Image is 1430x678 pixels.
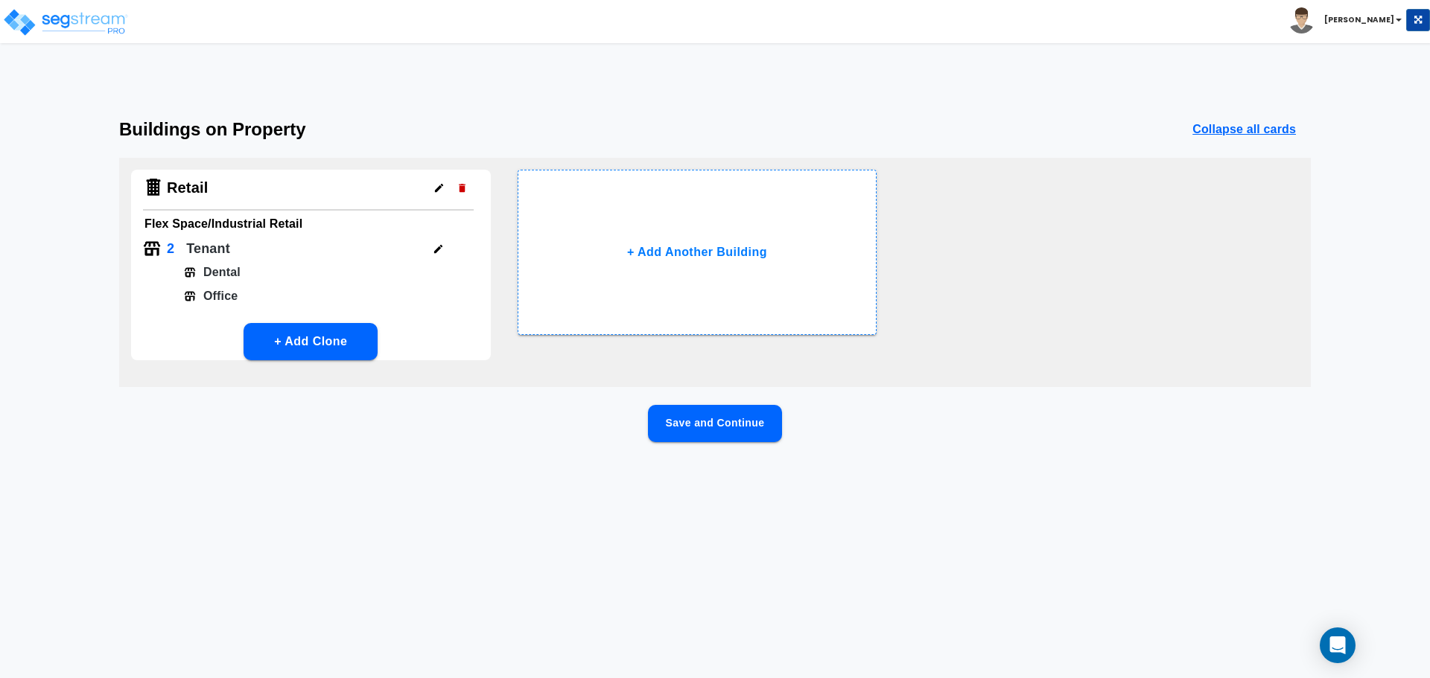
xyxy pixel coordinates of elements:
[167,179,208,197] h4: Retail
[1320,627,1356,663] div: Open Intercom Messenger
[119,119,306,140] h3: Buildings on Property
[648,405,782,442] button: Save and Continue
[184,266,196,278] img: Tenant Icon
[518,170,877,335] button: + Add Another Building
[143,240,161,258] img: Tenant Icon
[244,323,378,360] button: + Add Clone
[186,239,230,259] p: Tenant
[143,177,164,198] img: Building Icon
[1324,14,1394,25] b: [PERSON_NAME]
[2,7,129,37] img: logo_pro_r.png
[196,263,241,281] p: Dental
[184,290,196,302] img: Tenant Icon
[167,239,174,259] p: 2
[1192,121,1296,138] p: Collapse all cards
[196,287,238,305] p: Office
[1288,7,1315,33] img: avatar.png
[144,214,477,234] h6: Flex Space/Industrial Retail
